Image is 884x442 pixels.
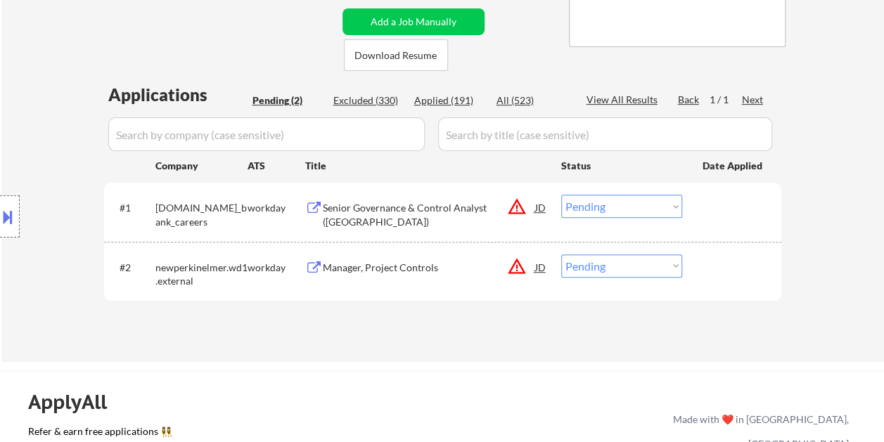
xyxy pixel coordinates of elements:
div: workday [248,201,305,215]
div: ATS [248,159,305,173]
input: Search by title (case sensitive) [438,117,772,151]
div: Back [678,93,700,107]
div: workday [248,261,305,275]
div: JD [534,195,548,220]
div: Senior Governance & Control Analyst ([GEOGRAPHIC_DATA]) [323,201,535,228]
div: JD [534,254,548,280]
div: All (523) [497,93,567,108]
button: Download Resume [344,39,448,71]
button: Add a Job Manually [342,8,485,35]
div: 1 / 1 [710,93,742,107]
div: Title [305,159,548,173]
div: View All Results [587,93,662,107]
div: Manager, Project Controls [323,261,535,275]
div: Status [561,152,682,178]
button: warning_amber [507,256,527,276]
div: Date Applied [703,159,764,173]
div: Excluded (330) [333,93,404,108]
div: Pending (2) [252,93,323,108]
div: ApplyAll [28,390,123,414]
a: Refer & earn free applications 👯‍♀️ [28,427,379,441]
div: Next [742,93,764,107]
button: warning_amber [507,197,527,216]
input: Search by company (case sensitive) [108,117,425,151]
div: Applied (191) [414,93,485,108]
